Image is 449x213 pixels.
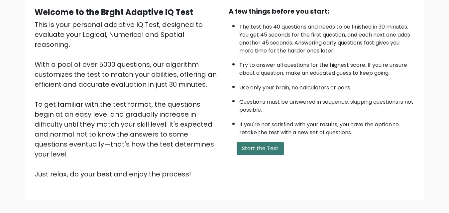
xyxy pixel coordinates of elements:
li: Use only your brain, no calculators or pens. [239,80,415,92]
div: A few things before you start: [229,6,415,16]
li: Try to answer all questions for the highest score. If you're unsure about a question, make an edu... [239,58,415,77]
li: The test has 40 questions and needs to be finished in 30 minutes. You get 45 seconds for the firs... [239,20,415,55]
b: Welcome to the Brght Adaptive IQ Test [35,7,193,18]
div: This is your personal adaptive IQ Test, designed to evaluate your Logical, Numerical and Spatial ... [35,20,221,179]
button: Start the Test [237,142,284,155]
li: Questions must be answered in sequence; skipping questions is not possible. [239,95,415,114]
li: If you're not satisfied with your results, you have the option to retake the test with a new set ... [239,117,415,137]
